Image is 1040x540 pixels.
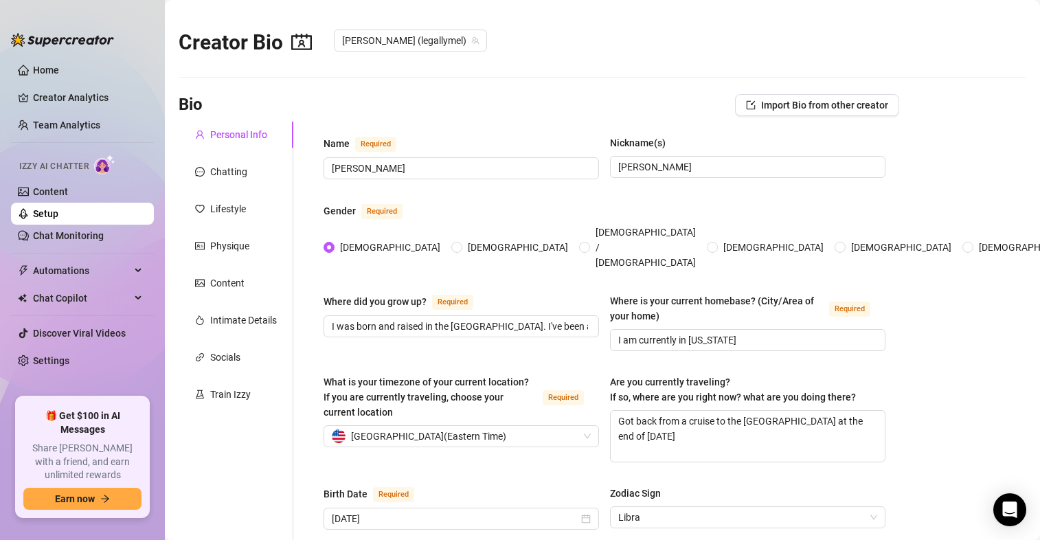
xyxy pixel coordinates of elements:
input: Name [332,161,588,176]
div: Content [210,275,245,291]
button: Earn nowarrow-right [23,488,142,510]
span: contacts [291,32,312,52]
span: Libra [618,507,877,528]
div: Name [324,136,350,151]
span: 🎁 Get $100 in AI Messages [23,409,142,436]
div: Lifestyle [210,201,246,216]
span: [DEMOGRAPHIC_DATA] [462,240,574,255]
label: Zodiac Sign [610,486,670,501]
div: Socials [210,350,240,365]
input: Where is your current homebase? (City/Area of your home) [618,333,874,348]
input: Where did you grow up? [332,319,588,334]
span: [DEMOGRAPHIC_DATA] [846,240,957,255]
label: Nickname(s) [610,135,675,150]
a: Team Analytics [33,120,100,131]
span: Automations [33,260,131,282]
span: arrow-right [100,494,110,504]
span: fire [195,315,205,325]
span: user [195,130,205,139]
a: Creator Analytics [33,87,143,109]
a: Home [33,65,59,76]
a: Chat Monitoring [33,230,104,241]
a: Setup [33,208,58,219]
span: Izzy AI Chatter [19,160,89,173]
div: Open Intercom Messenger [993,493,1026,526]
div: Where did you grow up? [324,294,427,309]
span: Required [355,137,396,152]
img: Chat Copilot [18,293,27,303]
label: Where did you grow up? [324,293,488,310]
span: Share [PERSON_NAME] with a friend, and earn unlimited rewards [23,442,142,482]
span: Earn now [55,493,95,504]
span: message [195,167,205,177]
div: Birth Date [324,486,368,502]
h3: Bio [179,94,203,116]
span: Required [829,302,870,317]
input: Nickname(s) [618,159,874,175]
label: Where is your current homebase? (City/Area of your home) [610,293,885,324]
span: Required [543,390,584,405]
a: Settings [33,355,69,366]
span: Are you currently traveling? If so, where are you right now? what are you doing there? [610,376,856,403]
a: Content [33,186,68,197]
label: Name [324,135,411,152]
img: AI Chatter [94,155,115,175]
span: link [195,352,205,362]
textarea: Got back from a cruise to the [GEOGRAPHIC_DATA] at the end of [DATE] [611,411,885,462]
div: Personal Info [210,127,267,142]
span: team [471,36,479,45]
span: Melanie (legallymel) [342,30,479,51]
span: experiment [195,390,205,399]
label: Gender [324,203,418,219]
span: heart [195,204,205,214]
div: Nickname(s) [610,135,666,150]
span: import [746,100,756,110]
div: Intimate Details [210,313,277,328]
label: Birth Date [324,486,429,502]
span: [DEMOGRAPHIC_DATA] [718,240,829,255]
span: Chat Copilot [33,287,131,309]
img: us [332,429,346,443]
span: [DEMOGRAPHIC_DATA] / [DEMOGRAPHIC_DATA] [590,225,701,270]
span: [DEMOGRAPHIC_DATA] [335,240,446,255]
span: What is your timezone of your current location? If you are currently traveling, choose your curre... [324,376,529,418]
img: logo-BBDzfeDw.svg [11,33,114,47]
div: Chatting [210,164,247,179]
span: thunderbolt [18,265,29,276]
span: [GEOGRAPHIC_DATA] ( Eastern Time ) [351,426,506,447]
input: Birth Date [332,511,578,526]
button: Import Bio from other creator [735,94,899,116]
span: picture [195,278,205,288]
a: Discover Viral Videos [33,328,126,339]
span: Required [432,295,473,310]
div: Physique [210,238,249,254]
span: idcard [195,241,205,251]
span: Import Bio from other creator [761,100,888,111]
div: Zodiac Sign [610,486,661,501]
div: Train Izzy [210,387,251,402]
div: Gender [324,203,356,218]
h2: Creator Bio [179,30,312,56]
span: Required [373,487,414,502]
span: Required [361,204,403,219]
div: Where is your current homebase? (City/Area of your home) [610,293,824,324]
